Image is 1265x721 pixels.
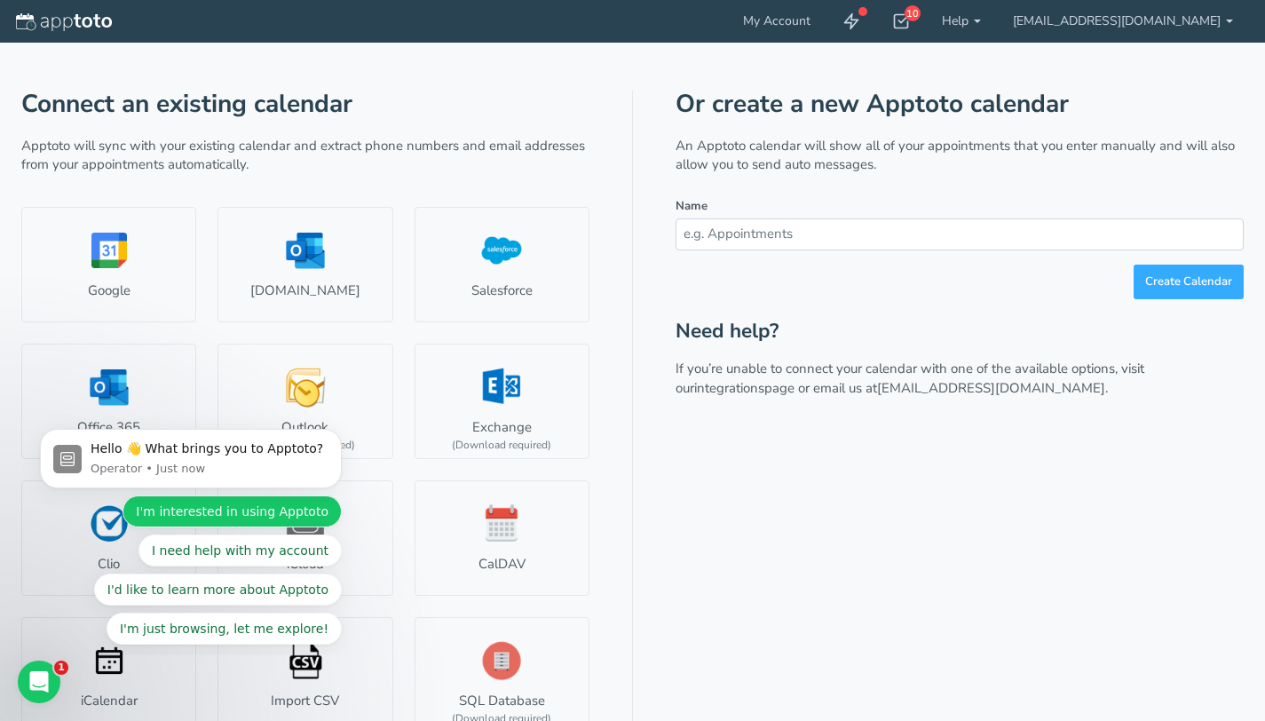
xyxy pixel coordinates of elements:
a: CalDAV [415,480,589,596]
iframe: Intercom notifications message [13,413,368,655]
input: e.g. Appointments [676,218,1244,250]
label: Name [676,198,708,215]
a: Outlook [217,344,392,459]
a: [DOMAIN_NAME] [217,207,392,322]
span: 1 [54,661,68,675]
a: [EMAIL_ADDRESS][DOMAIN_NAME]. [877,379,1108,397]
a: Exchange [415,344,589,459]
p: Apptoto will sync with your existing calendar and extract phone numbers and email addresses from ... [21,137,589,175]
iframe: Intercom live chat [18,661,60,703]
button: Create Calendar [1134,265,1244,299]
a: Office 365 [21,344,196,459]
p: An Apptoto calendar will show all of your appointments that you enter manually and will also allo... [676,137,1244,175]
a: Google [21,207,196,322]
div: 10 [905,5,921,21]
img: logo-apptoto--white.svg [16,13,112,31]
h2: Need help? [676,321,1244,343]
a: integrations [694,379,764,397]
p: If you’re unable to connect your calendar with one of the available options, visit our page or em... [676,360,1244,398]
h1: Connect an existing calendar [21,91,589,118]
h1: Or create a new Apptoto calendar [676,91,1244,118]
div: (Download required) [452,438,551,453]
a: Salesforce [415,207,589,322]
